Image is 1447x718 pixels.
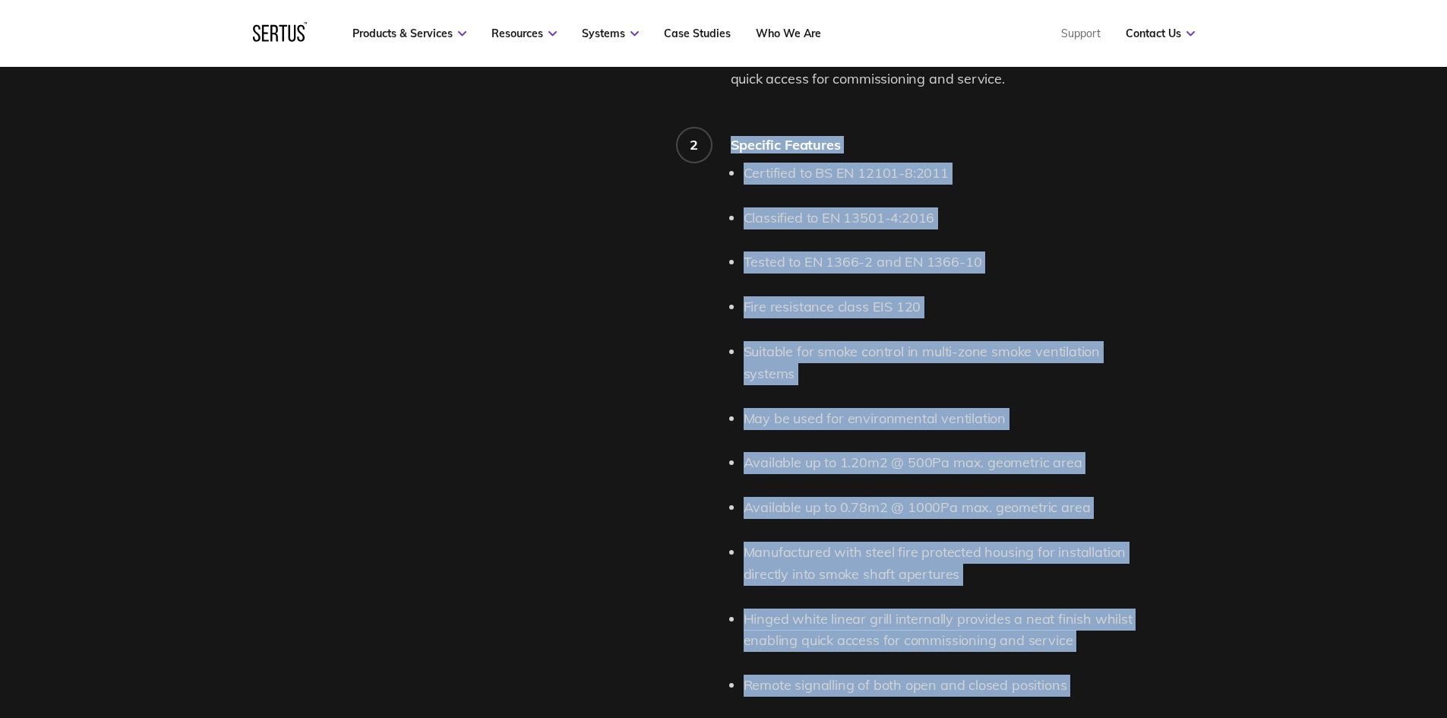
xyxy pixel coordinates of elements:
a: Products & Services [352,27,466,40]
li: Fire resistance class EIS 120 [744,296,1139,318]
a: Support [1061,27,1101,40]
a: Case Studies [664,27,731,40]
li: May be used for environmental ventilation [744,408,1139,430]
a: Systems [582,27,639,40]
div: 2 [690,136,698,153]
li: Suitable for smoke control in multi-zone smoke ventilation systems [744,341,1139,385]
li: Hinged white linear grill internally provides a neat finish whilst enabling quick access for comm... [744,609,1139,653]
li: Available up to 1.20m2 @ 500Pa max. geometric area [744,452,1139,474]
li: Remote signalling of both open and closed positions [744,675,1139,697]
a: Resources [491,27,557,40]
li: Certified to BS EN 12101-8:2011 [744,163,1139,185]
li: Classified to EN 13501-4:2016 [744,207,1139,229]
iframe: Chat Widget [1174,542,1447,718]
li: Available up to 0.78m2 @ 1000Pa max. geometric area [744,497,1139,519]
div: Specific Features [731,136,1139,153]
a: Who We Are [756,27,821,40]
a: Contact Us [1126,27,1195,40]
li: Tested to EN 1366-2 and EN 1366-10 [744,251,1139,274]
li: Manufactured with steel fire protected housing for installation directly into smoke shaft apertures [744,542,1139,586]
